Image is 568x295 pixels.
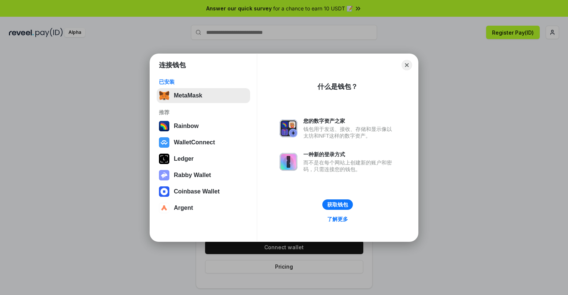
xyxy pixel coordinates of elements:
button: Coinbase Wallet [157,184,250,199]
img: svg+xml,%3Csvg%20xmlns%3D%22http%3A%2F%2Fwww.w3.org%2F2000%2Fsvg%22%20width%3D%2228%22%20height%3... [159,154,169,164]
div: MetaMask [174,92,202,99]
img: svg+xml,%3Csvg%20xmlns%3D%22http%3A%2F%2Fwww.w3.org%2F2000%2Fsvg%22%20fill%3D%22none%22%20viewBox... [159,170,169,180]
div: 一种新的登录方式 [303,151,396,158]
img: svg+xml,%3Csvg%20xmlns%3D%22http%3A%2F%2Fwww.w3.org%2F2000%2Fsvg%22%20fill%3D%22none%22%20viewBox... [280,153,297,171]
div: 什么是钱包？ [317,82,358,91]
div: 获取钱包 [327,201,348,208]
div: Rabby Wallet [174,172,211,179]
button: 获取钱包 [322,199,353,210]
div: Ledger [174,155,194,162]
div: Rainbow [174,123,199,129]
div: 了解更多 [327,216,348,222]
img: svg+xml,%3Csvg%20width%3D%2228%22%20height%3D%2228%22%20viewBox%3D%220%200%2028%2028%22%20fill%3D... [159,137,169,148]
div: 推荐 [159,109,248,116]
div: Coinbase Wallet [174,188,220,195]
button: Argent [157,201,250,215]
img: svg+xml,%3Csvg%20xmlns%3D%22http%3A%2F%2Fwww.w3.org%2F2000%2Fsvg%22%20fill%3D%22none%22%20viewBox... [280,119,297,137]
button: MetaMask [157,88,250,103]
h1: 连接钱包 [159,61,186,70]
button: Ledger [157,151,250,166]
div: 钱包用于发送、接收、存储和显示像以太坊和NFT这样的数字资产。 [303,126,396,139]
button: Rainbow [157,119,250,134]
img: svg+xml,%3Csvg%20width%3D%2228%22%20height%3D%2228%22%20viewBox%3D%220%200%2028%2028%22%20fill%3D... [159,203,169,213]
img: svg+xml,%3Csvg%20width%3D%2228%22%20height%3D%2228%22%20viewBox%3D%220%200%2028%2028%22%20fill%3D... [159,186,169,197]
button: WalletConnect [157,135,250,150]
div: 而不是在每个网站上创建新的账户和密码，只需连接您的钱包。 [303,159,396,173]
div: WalletConnect [174,139,215,146]
button: Rabby Wallet [157,168,250,183]
img: svg+xml,%3Csvg%20fill%3D%22none%22%20height%3D%2233%22%20viewBox%3D%220%200%2035%2033%22%20width%... [159,90,169,101]
div: 您的数字资产之家 [303,118,396,124]
a: 了解更多 [323,214,352,224]
img: svg+xml,%3Csvg%20width%3D%22120%22%20height%3D%22120%22%20viewBox%3D%220%200%20120%20120%22%20fil... [159,121,169,131]
button: Close [402,60,412,70]
div: 已安装 [159,78,248,85]
div: Argent [174,205,193,211]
